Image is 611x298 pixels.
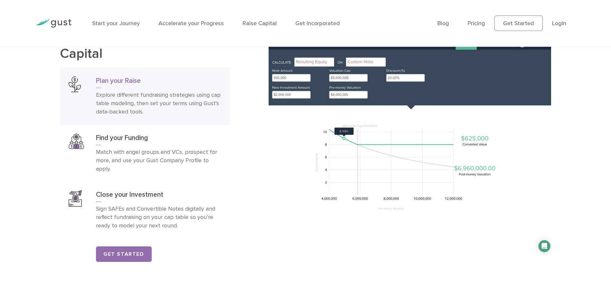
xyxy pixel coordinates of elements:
[96,76,221,88] h3: Plan your Raise
[69,134,84,149] img: Find Your Funding
[158,20,224,27] a: Accelerate your Progress
[69,190,82,206] img: Close Your Investment
[243,20,277,27] a: Raise Capital
[96,205,221,230] p: Sign SAFEs and Convertible Notes digitally and reflect fundraising on your cap table so you’re re...
[60,182,230,239] a: Close Your InvestmentClose your InvestmentSign SAFEs and Convertible Notes digitally and reflect ...
[494,15,543,31] a: Get Started
[96,91,221,116] p: Explore different fundraising strategies using cap table modeling, then set your terms using Gust...
[295,20,340,27] a: Get Incorporated
[468,20,485,27] a: Pricing
[60,125,230,182] a: Find Your FundingFind your FundingMatch with angel groups and VCs, prospect for more, and use you...
[92,20,140,27] a: Start your Journey
[437,20,449,27] a: Blog
[269,38,551,255] img: Plan Your Raise
[69,76,81,92] img: Plan Your Raise
[60,68,230,125] a: Plan Your RaisePlan your RaiseExplore different fundraising strategies using cap table modeling, ...
[35,19,72,28] img: Gust Logo
[96,134,221,145] h3: Find your Funding
[96,190,221,202] h3: Close your Investment
[60,32,230,62] h2: Capital
[96,246,152,262] a: Get Started
[96,148,221,173] p: Match with angel groups and VCs, prospect for more, and use your Gust Company Profile to apply.
[552,20,566,27] a: Login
